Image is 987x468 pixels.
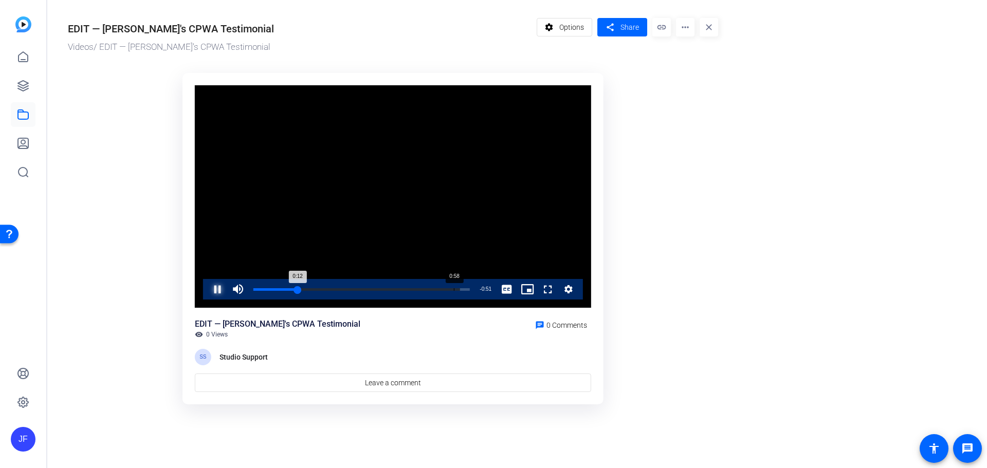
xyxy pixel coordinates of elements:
span: 0 Views [206,330,228,339]
img: blue-gradient.svg [15,16,31,32]
span: - [480,286,481,292]
button: Pause [207,279,228,299]
mat-icon: share [604,21,616,34]
a: Leave a comment [195,373,591,392]
button: Options [537,18,593,36]
span: 0:51 [482,286,491,292]
mat-icon: more_horiz [676,18,694,36]
div: EDIT — [PERSON_NAME]'s CPWA Testimonial [68,21,274,36]
a: 0 Comments [531,318,591,330]
mat-icon: message [961,442,974,455]
button: Captions [497,279,517,299]
div: JF [11,427,35,452]
button: Share [597,18,647,36]
button: Mute [228,279,248,299]
a: Videos [68,42,94,52]
div: SS [195,349,211,365]
mat-icon: close [700,18,718,36]
mat-icon: accessibility [928,442,940,455]
span: Options [559,17,584,37]
button: Fullscreen [538,279,558,299]
div: EDIT — [PERSON_NAME]'s CPWA Testimonial [195,318,360,330]
div: Studio Support [220,351,271,363]
mat-icon: chat [535,321,544,330]
mat-icon: visibility [195,330,203,339]
div: / EDIT — [PERSON_NAME]'s CPWA Testimonial [68,41,532,54]
span: Share [620,22,639,33]
button: Picture-in-Picture [517,279,538,299]
mat-icon: settings [543,17,556,37]
mat-icon: link [652,18,671,36]
span: 0 Comments [546,321,587,329]
span: Leave a comment [365,378,421,388]
div: Video Player [195,85,591,308]
div: Progress Bar [253,288,470,291]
